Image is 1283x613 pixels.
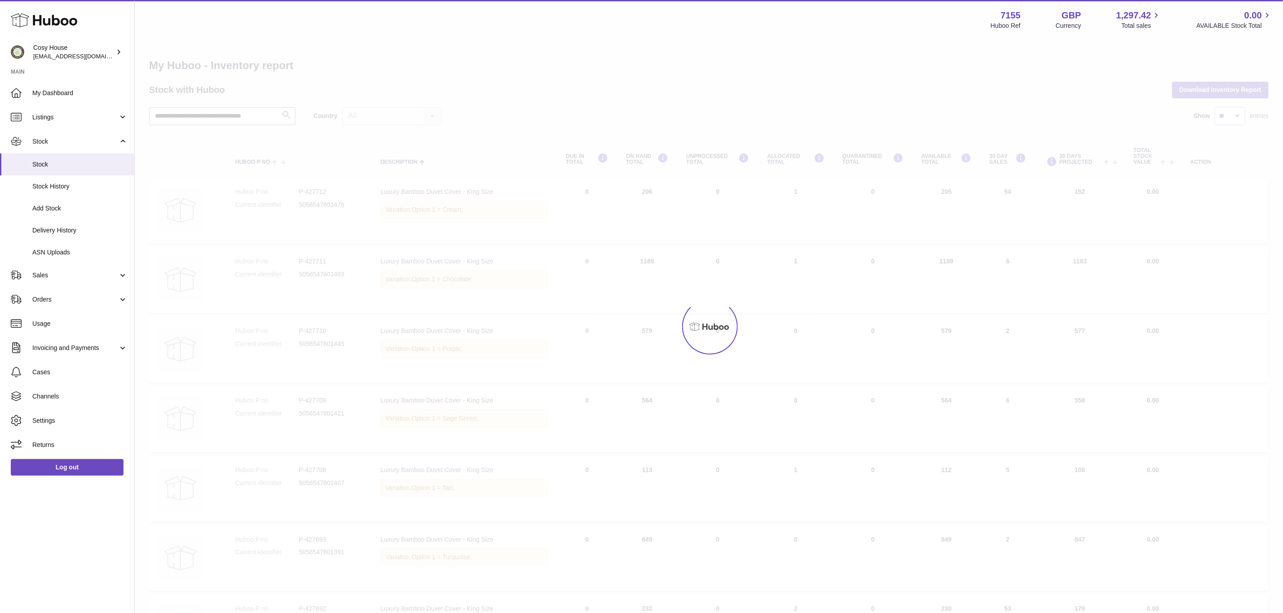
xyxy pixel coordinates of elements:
[32,89,128,97] span: My Dashboard
[32,271,118,280] span: Sales
[32,320,128,328] span: Usage
[32,182,128,191] span: Stock History
[32,368,128,377] span: Cases
[32,416,128,425] span: Settings
[1116,9,1151,22] span: 1,297.42
[1056,22,1081,30] div: Currency
[33,44,114,61] div: Cosy House
[32,441,128,449] span: Returns
[1244,9,1262,22] span: 0.00
[1062,9,1081,22] strong: GBP
[32,204,128,213] span: Add Stock
[1121,22,1161,30] span: Total sales
[32,113,118,122] span: Listings
[1116,9,1162,30] a: 1,297.42 Total sales
[32,160,128,169] span: Stock
[32,137,118,146] span: Stock
[991,22,1021,30] div: Huboo Ref
[11,45,24,59] img: info@wholesomegoods.com
[32,392,128,401] span: Channels
[1196,9,1272,30] a: 0.00 AVAILABLE Stock Total
[32,344,118,352] span: Invoicing and Payments
[11,459,123,475] a: Log out
[33,53,132,60] span: [EMAIL_ADDRESS][DOMAIN_NAME]
[32,295,118,304] span: Orders
[32,226,128,235] span: Delivery History
[1196,22,1272,30] span: AVAILABLE Stock Total
[32,248,128,257] span: ASN Uploads
[1001,9,1021,22] strong: 7155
